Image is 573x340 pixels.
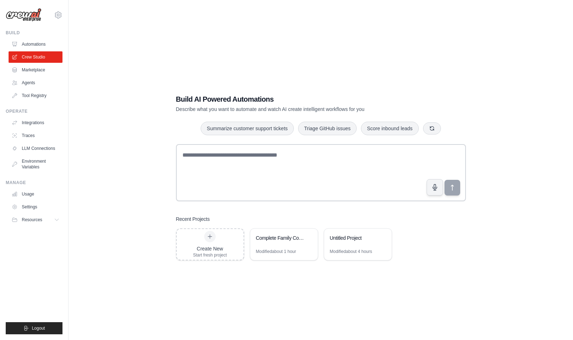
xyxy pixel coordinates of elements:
a: Tool Registry [9,90,62,101]
button: Get new suggestions [423,122,441,135]
a: Environment Variables [9,156,62,173]
div: Operate [6,108,62,114]
a: Integrations [9,117,62,128]
button: Summarize customer support tickets [201,122,293,135]
a: Agents [9,77,62,88]
h1: Build AI Powered Automations [176,94,416,104]
a: Crew Studio [9,51,62,63]
div: Build [6,30,62,36]
div: Create New [193,245,227,252]
button: Triage GitHub issues [298,122,357,135]
a: Traces [9,130,62,141]
span: Logout [32,325,45,331]
h3: Recent Projects [176,215,210,223]
button: Score inbound leads [361,122,419,135]
button: Resources [9,214,62,225]
span: Resources [22,217,42,223]
div: Untitled Project [330,234,379,242]
div: Modified about 4 hours [330,249,372,254]
div: Manage [6,180,62,186]
a: Usage [9,188,62,200]
a: LLM Connections [9,143,62,154]
div: Complete Family Constellation & Romance Intelligence System [256,234,305,242]
p: Describe what you want to automate and watch AI create intelligent workflows for you [176,106,416,113]
button: Click to speak your automation idea [427,179,443,196]
img: Logo [6,8,41,22]
a: Settings [9,201,62,213]
div: Modified about 1 hour [256,249,296,254]
div: Start fresh project [193,252,227,258]
a: Marketplace [9,64,62,76]
a: Automations [9,39,62,50]
button: Logout [6,322,62,334]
